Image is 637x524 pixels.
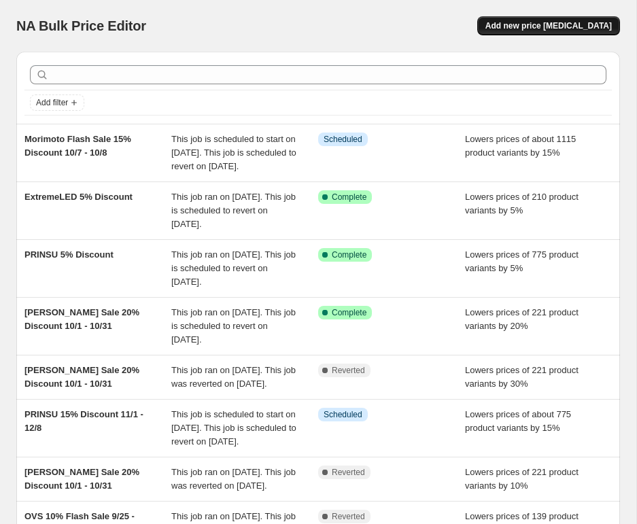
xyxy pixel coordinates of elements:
span: Lowers prices of 221 product variants by 30% [465,365,579,389]
span: Add filter [36,97,68,108]
span: Lowers prices of about 1115 product variants by 15% [465,134,576,158]
span: [PERSON_NAME] Sale 20% Discount 10/1 - 10/31 [24,467,139,491]
span: Lowers prices of 775 product variants by 5% [465,249,579,273]
button: Add filter [30,94,84,111]
span: Lowers prices of 221 product variants by 10% [465,467,579,491]
span: Complete [332,249,366,260]
button: Add new price [MEDICAL_DATA] [477,16,620,35]
span: PRINSU 15% Discount 11/1 - 12/8 [24,409,143,433]
span: Complete [332,192,366,203]
span: This job ran on [DATE]. This job was reverted on [DATE]. [171,365,296,389]
span: [PERSON_NAME] Sale 20% Discount 10/1 - 10/31 [24,307,139,331]
span: Reverted [332,467,365,478]
span: Add new price [MEDICAL_DATA] [485,20,612,31]
span: PRINSU 5% Discount [24,249,114,260]
span: Reverted [332,365,365,376]
span: Morimoto Flash Sale 15% Discount 10/7 - 10/8 [24,134,131,158]
span: Lowers prices of 221 product variants by 20% [465,307,579,331]
span: This job is scheduled to start on [DATE]. This job is scheduled to revert on [DATE]. [171,409,296,447]
span: This job ran on [DATE]. This job was reverted on [DATE]. [171,467,296,491]
span: Reverted [332,511,365,522]
span: Lowers prices of 210 product variants by 5% [465,192,579,215]
span: ExtremeLED 5% Discount [24,192,133,202]
span: NA Bulk Price Editor [16,18,146,33]
span: Scheduled [324,134,362,145]
span: This job ran on [DATE]. This job is scheduled to revert on [DATE]. [171,192,296,229]
span: Lowers prices of about 775 product variants by 15% [465,409,571,433]
span: This job ran on [DATE]. This job is scheduled to revert on [DATE]. [171,249,296,287]
span: [PERSON_NAME] Sale 20% Discount 10/1 - 10/31 [24,365,139,389]
span: This job is scheduled to start on [DATE]. This job is scheduled to revert on [DATE]. [171,134,296,171]
span: Scheduled [324,409,362,420]
span: Complete [332,307,366,318]
span: This job ran on [DATE]. This job is scheduled to revert on [DATE]. [171,307,296,345]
